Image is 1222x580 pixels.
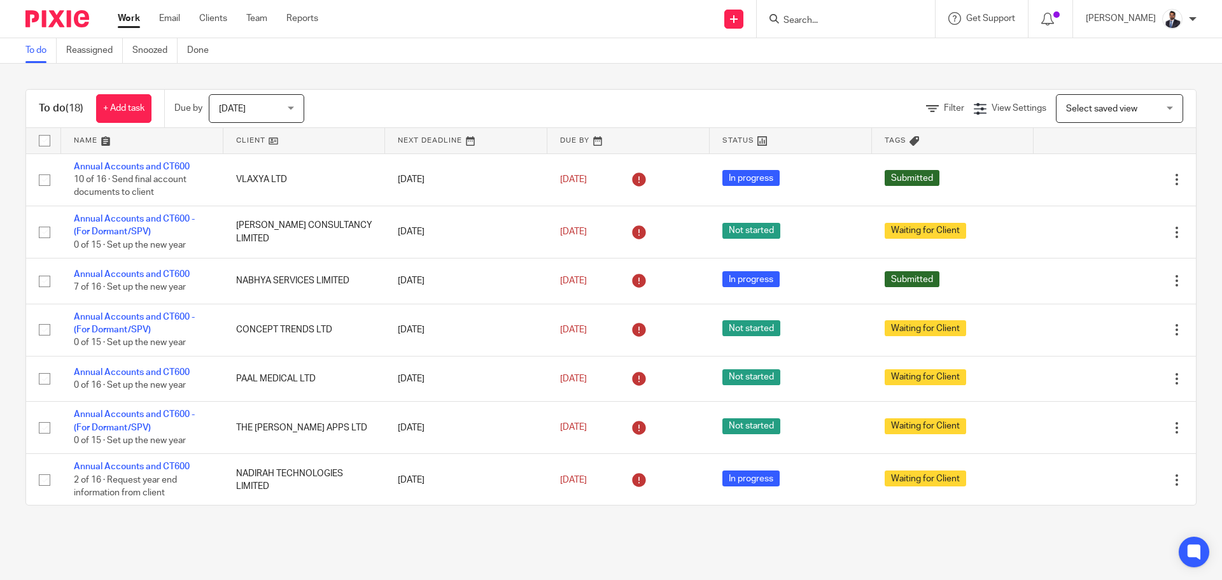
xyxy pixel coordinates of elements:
[944,104,964,113] span: Filter
[74,381,186,390] span: 0 of 16 · Set up the new year
[560,227,587,236] span: [DATE]
[74,436,186,445] span: 0 of 15 · Set up the new year
[118,12,140,25] a: Work
[223,356,386,401] td: PAAL MEDICAL LTD
[722,223,780,239] span: Not started
[25,38,57,63] a: To do
[885,137,906,144] span: Tags
[223,454,386,506] td: NADIRAH TECHNOLOGIES LIMITED
[74,410,195,432] a: Annual Accounts and CT600 - (For Dormant/SPV)
[885,320,966,336] span: Waiting for Client
[992,104,1046,113] span: View Settings
[74,215,195,236] a: Annual Accounts and CT600 - (For Dormant/SPV)
[223,206,386,258] td: [PERSON_NAME] CONSULTANCY LIMITED
[385,206,547,258] td: [DATE]
[885,369,966,385] span: Waiting for Client
[722,271,780,287] span: In progress
[223,258,386,304] td: NABHYA SERVICES LIMITED
[385,356,547,401] td: [DATE]
[66,38,123,63] a: Reassigned
[74,162,190,171] a: Annual Accounts and CT600
[246,12,267,25] a: Team
[385,153,547,206] td: [DATE]
[385,304,547,356] td: [DATE]
[199,12,227,25] a: Clients
[74,462,190,471] a: Annual Accounts and CT600
[385,402,547,454] td: [DATE]
[885,223,966,239] span: Waiting for Client
[560,276,587,285] span: [DATE]
[74,241,186,250] span: 0 of 15 · Set up the new year
[74,368,190,377] a: Annual Accounts and CT600
[560,374,587,383] span: [DATE]
[132,38,178,63] a: Snoozed
[159,12,180,25] a: Email
[74,270,190,279] a: Annual Accounts and CT600
[187,38,218,63] a: Done
[885,418,966,434] span: Waiting for Client
[74,283,186,292] span: 7 of 16 · Set up the new year
[966,14,1015,23] span: Get Support
[560,476,587,485] span: [DATE]
[286,12,318,25] a: Reports
[74,476,177,498] span: 2 of 16 · Request year end information from client
[1086,12,1156,25] p: [PERSON_NAME]
[1066,104,1137,113] span: Select saved view
[74,313,195,334] a: Annual Accounts and CT600 - (For Dormant/SPV)
[560,423,587,432] span: [DATE]
[223,402,386,454] td: THE [PERSON_NAME] APPS LTD
[174,102,202,115] p: Due by
[385,258,547,304] td: [DATE]
[885,271,939,287] span: Submitted
[722,320,780,336] span: Not started
[782,15,897,27] input: Search
[885,470,966,486] span: Waiting for Client
[219,104,246,113] span: [DATE]
[385,454,547,506] td: [DATE]
[96,94,151,123] a: + Add task
[39,102,83,115] h1: To do
[66,103,83,113] span: (18)
[560,325,587,334] span: [DATE]
[722,170,780,186] span: In progress
[223,153,386,206] td: VLAXYA LTD
[722,470,780,486] span: In progress
[885,170,939,186] span: Submitted
[74,338,186,347] span: 0 of 15 · Set up the new year
[223,304,386,356] td: CONCEPT TRENDS LTD
[722,369,780,385] span: Not started
[25,10,89,27] img: Pixie
[1162,9,1183,29] img: _MG_2399_1.jpg
[560,175,587,184] span: [DATE]
[722,418,780,434] span: Not started
[74,175,186,197] span: 10 of 16 · Send final account documents to client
